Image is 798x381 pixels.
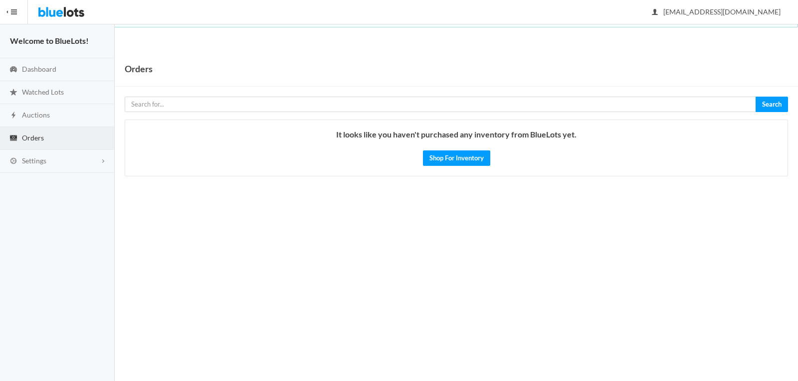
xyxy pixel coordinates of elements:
[135,130,778,139] h4: It looks like you haven't purchased any inventory from BlueLots yet.
[125,61,153,76] h1: Orders
[8,134,18,143] ion-icon: cash
[22,65,56,73] span: Dashboard
[22,88,64,96] span: Watched Lots
[10,36,89,45] strong: Welcome to BlueLots!
[8,65,18,75] ion-icon: speedometer
[22,111,50,119] span: Auctions
[125,97,756,112] input: Search for...
[756,97,788,112] button: Search
[423,150,490,166] a: Shop For Inventory
[22,156,46,165] span: Settings
[8,157,18,166] ion-icon: cog
[650,8,660,17] ion-icon: person
[8,111,18,121] ion-icon: flash
[652,7,781,16] span: [EMAIL_ADDRESS][DOMAIN_NAME]
[8,88,18,98] ion-icon: star
[22,133,44,142] span: Orders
